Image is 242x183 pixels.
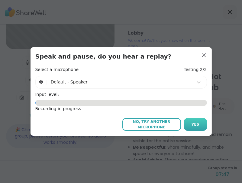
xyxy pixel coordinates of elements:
h4: Testing 2/2 [184,67,207,73]
div: Recording in progress [35,106,207,112]
h4: Input level: [35,92,207,98]
span: No, try another microphone [125,119,178,130]
button: Yes [184,118,207,131]
h3: Speak and pause, do you hear a replay? [35,52,207,61]
span: Yes [192,122,199,127]
button: No, try another microphone [122,118,181,131]
span: | [46,79,47,86]
h4: Select a microphone [35,67,79,73]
